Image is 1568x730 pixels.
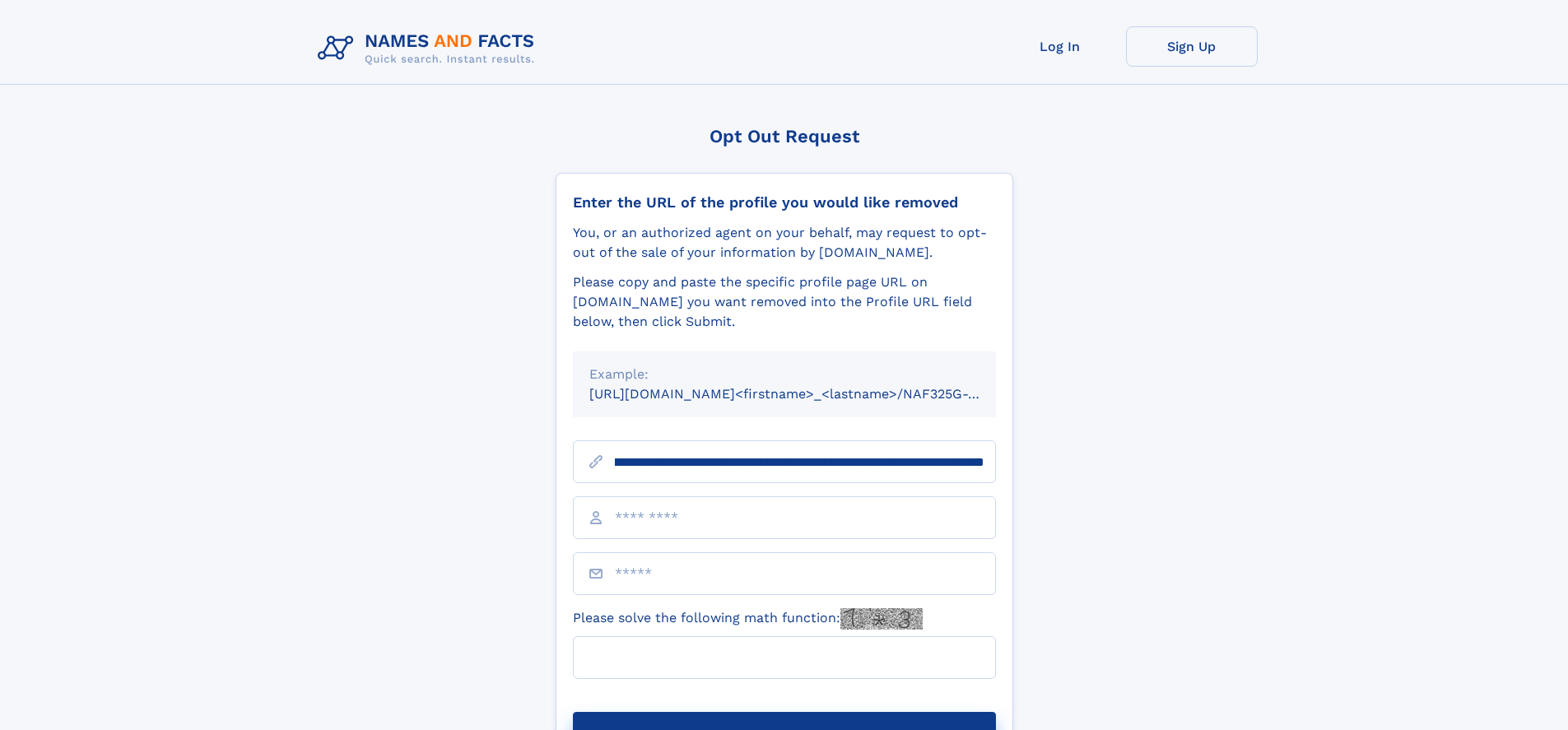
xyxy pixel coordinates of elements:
[573,608,923,630] label: Please solve the following math function:
[573,272,996,332] div: Please copy and paste the specific profile page URL on [DOMAIN_NAME] you want removed into the Pr...
[994,26,1126,67] a: Log In
[573,223,996,263] div: You, or an authorized agent on your behalf, may request to opt-out of the sale of your informatio...
[556,126,1013,146] div: Opt Out Request
[311,26,548,71] img: Logo Names and Facts
[589,365,979,384] div: Example:
[589,386,1027,402] small: [URL][DOMAIN_NAME]<firstname>_<lastname>/NAF325G-xxxxxxxx
[573,193,996,212] div: Enter the URL of the profile you would like removed
[1126,26,1258,67] a: Sign Up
